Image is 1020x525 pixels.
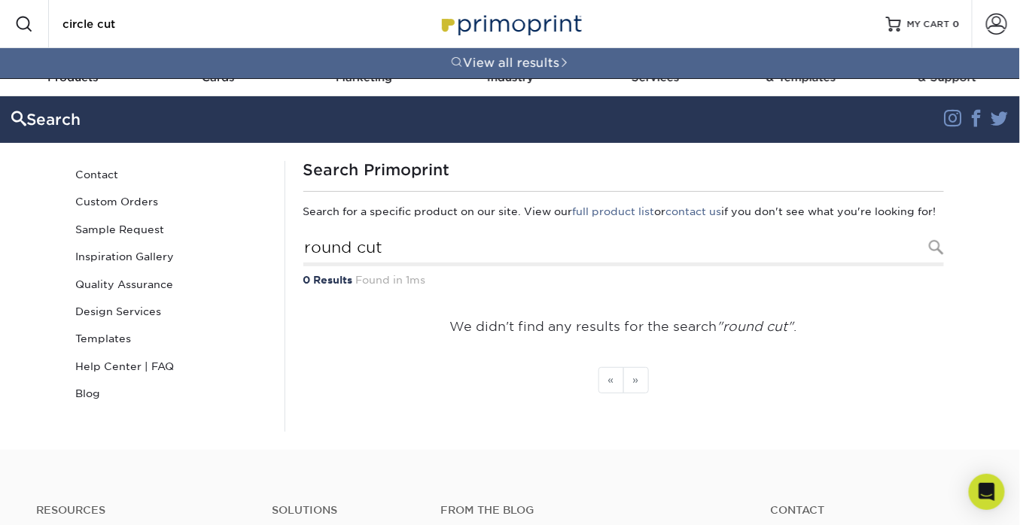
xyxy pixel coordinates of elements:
p: We didn't find any results for the search . [303,317,944,337]
a: full product list [573,205,655,217]
a: Blog [70,380,273,407]
h1: Search Primoprint [303,161,944,179]
a: Contact [771,504,984,517]
h4: From the Blog [440,504,730,517]
strong: 0 Results [303,274,353,286]
a: Templates [70,325,273,352]
a: Custom Orders [70,188,273,215]
span: Found in 1ms [356,274,426,286]
a: Contact [70,161,273,188]
span: MY CART [907,18,950,31]
a: contact us [666,205,722,217]
img: Primoprint [435,8,586,40]
input: SEARCH PRODUCTS..... [61,15,208,33]
em: "round cut" [717,319,794,334]
a: Quality Assurance [70,271,273,298]
h4: Resources [36,504,249,517]
h4: Solutions [272,504,418,517]
a: Inspiration Gallery [70,243,273,270]
div: Open Intercom Messenger [969,474,1005,510]
input: Search Products... [303,232,944,266]
a: Design Services [70,298,273,325]
span: 0 [953,19,960,29]
a: Help Center | FAQ [70,353,273,380]
p: Search for a specific product on our site. View our or if you don't see what you're looking for! [303,204,944,219]
a: Sample Request [70,216,273,243]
